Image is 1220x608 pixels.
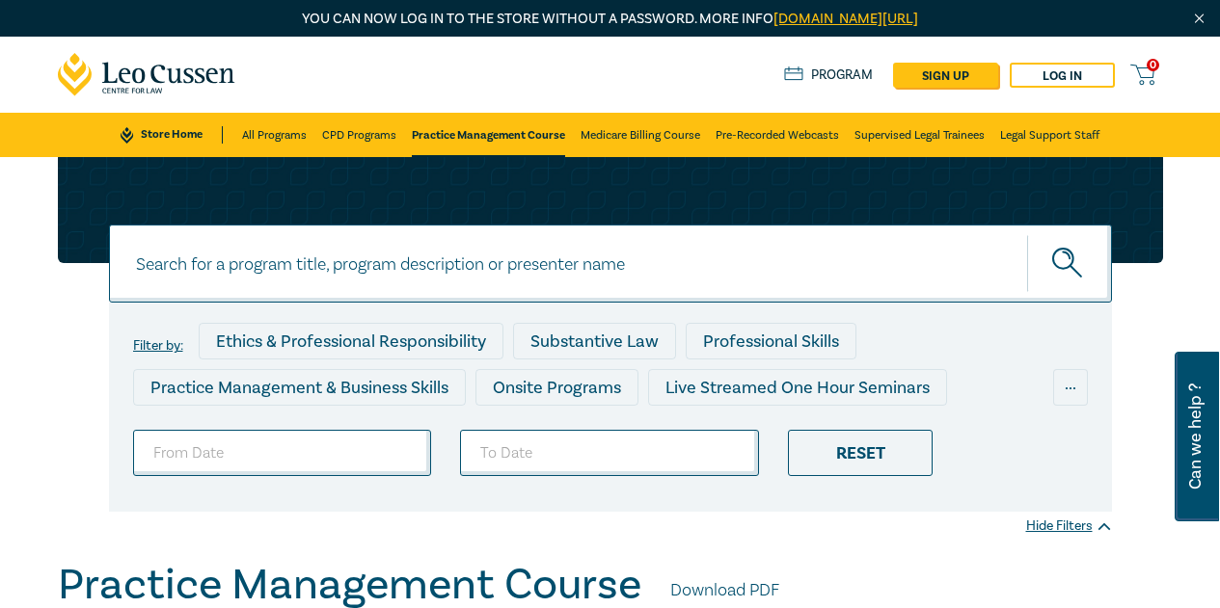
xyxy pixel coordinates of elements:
div: Practice Management & Business Skills [133,369,466,406]
a: Practice Management Course [412,113,565,157]
a: Legal Support Staff [1000,113,1099,157]
div: Hide Filters [1026,516,1112,536]
p: You can now log in to the store without a password. More info [58,9,1163,30]
a: All Programs [242,113,307,157]
div: Substantive Law [513,323,676,359]
img: Close [1191,11,1207,27]
a: sign up [893,63,998,88]
div: ... [1053,369,1088,406]
div: Reset [788,430,933,476]
a: Pre-Recorded Webcasts [716,113,839,157]
span: 0 [1147,59,1159,71]
input: From Date [133,430,432,476]
a: Store Home [121,126,222,144]
div: Ethics & Professional Responsibility [199,323,503,359]
div: Live Streamed Conferences and Intensives [133,415,497,452]
a: [DOMAIN_NAME][URL] [773,10,918,28]
div: Live Streamed One Hour Seminars [648,369,947,406]
a: Medicare Billing Course [581,113,700,157]
a: Log in [1010,63,1115,88]
a: Download PDF [670,578,779,603]
div: Professional Skills [686,323,856,359]
span: Can we help ? [1186,363,1205,510]
a: CPD Programs [322,113,396,157]
a: Program [784,66,874,84]
div: Onsite Programs [475,369,638,406]
a: Supervised Legal Trainees [854,113,985,157]
div: Live Streamed Practical Workshops [506,415,812,452]
label: Filter by: [133,338,183,354]
input: To Date [460,430,759,476]
input: Search for a program title, program description or presenter name [109,225,1112,303]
